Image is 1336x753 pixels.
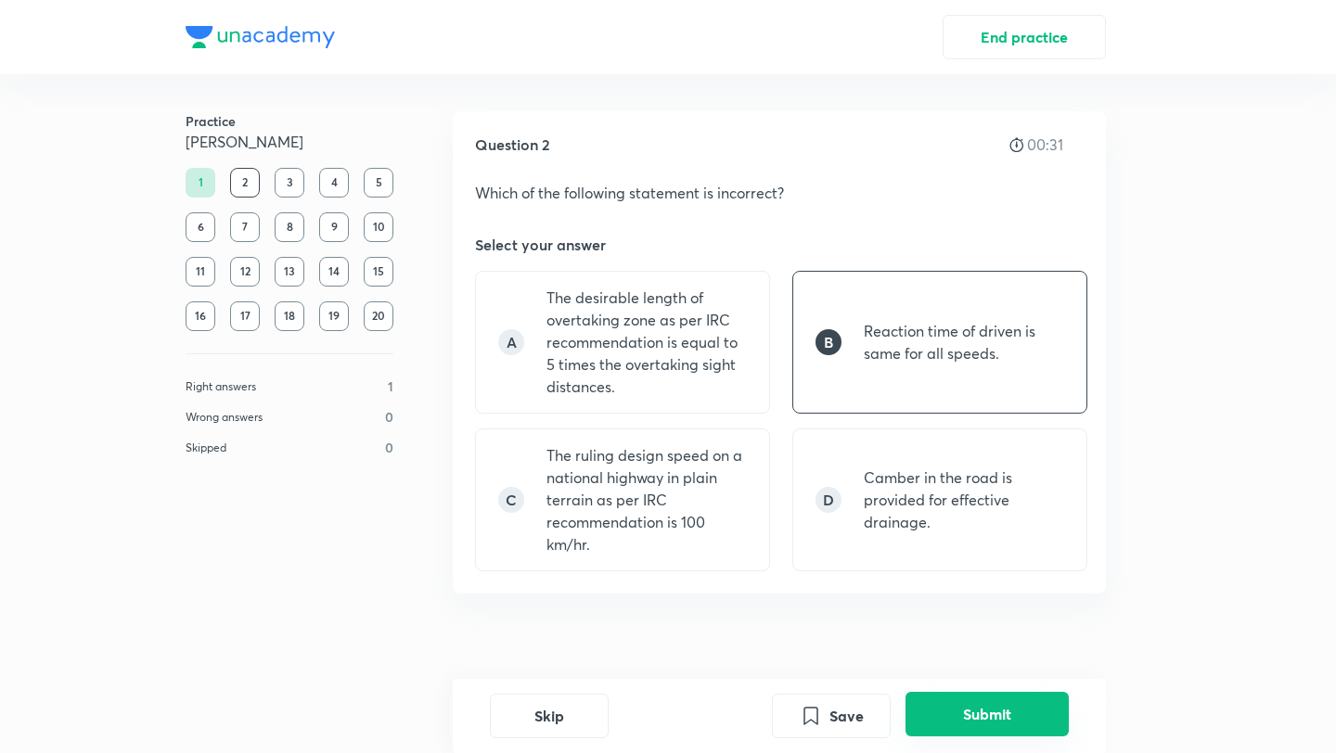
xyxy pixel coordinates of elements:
[1009,136,1084,153] div: 00:31
[186,409,263,426] p: Wrong answers
[475,234,606,256] h5: Select your answer
[364,257,393,287] div: 15
[546,287,747,398] p: The desirable length of overtaking zone as per IRC recommendation is equal to 5 times the overtak...
[230,257,260,287] div: 12
[319,168,349,198] div: 4
[816,487,841,513] div: D
[498,329,524,355] div: A
[230,212,260,242] div: 7
[186,257,215,287] div: 11
[275,301,304,331] div: 18
[906,692,1069,736] button: Submit
[475,182,1084,204] p: Which of the following statement is incorrect?
[186,111,393,131] h6: Practice
[364,168,393,198] div: 5
[364,301,393,331] div: 20
[816,329,841,355] div: B
[385,407,393,427] p: 0
[1009,137,1023,152] img: stopwatch icon
[230,301,260,331] div: 17
[186,378,256,395] p: Right answers
[364,212,393,242] div: 10
[319,212,349,242] div: 9
[186,26,335,48] img: Company Logo
[490,694,609,738] button: Skip
[864,320,1064,364] p: Reaction time of driven is same for all speeds.
[275,168,304,198] div: 3
[385,438,393,457] p: 0
[475,134,550,156] h5: Question 2
[772,694,891,738] button: Save
[864,466,1064,533] p: Camber in the road is provided for effective drainage.
[186,131,393,153] h5: [PERSON_NAME]
[186,212,215,242] div: 6
[186,301,215,331] div: 16
[319,257,349,287] div: 14
[943,15,1106,59] button: End practice
[186,440,226,456] p: Skipped
[275,212,304,242] div: 8
[186,168,215,198] div: 1
[275,257,304,287] div: 13
[498,487,524,513] div: C
[319,301,349,331] div: 19
[546,444,747,555] p: The ruling design speed on a national highway in plain terrain as per IRC recommendation is 100 k...
[230,168,260,198] div: 2
[388,376,393,396] p: 1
